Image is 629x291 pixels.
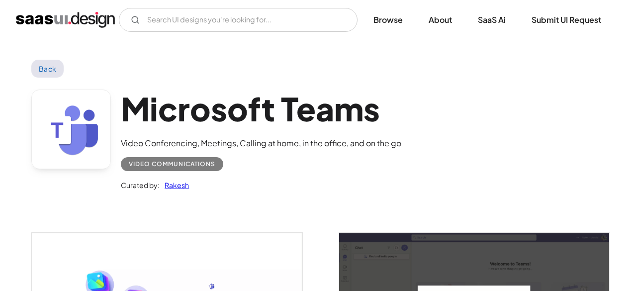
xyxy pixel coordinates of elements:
[361,9,415,31] a: Browse
[129,158,215,170] div: Video Communications
[160,179,189,191] a: Rakesh
[466,9,518,31] a: SaaS Ai
[121,137,401,149] div: Video Conferencing, Meetings, Calling at home, in the office, and on the go
[121,90,401,128] h1: Microsoft Teams
[417,9,464,31] a: About
[119,8,358,32] input: Search UI designs you're looking for...
[121,179,160,191] div: Curated by:
[119,8,358,32] form: Email Form
[16,12,115,28] a: home
[31,60,64,78] a: Back
[520,9,613,31] a: Submit UI Request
